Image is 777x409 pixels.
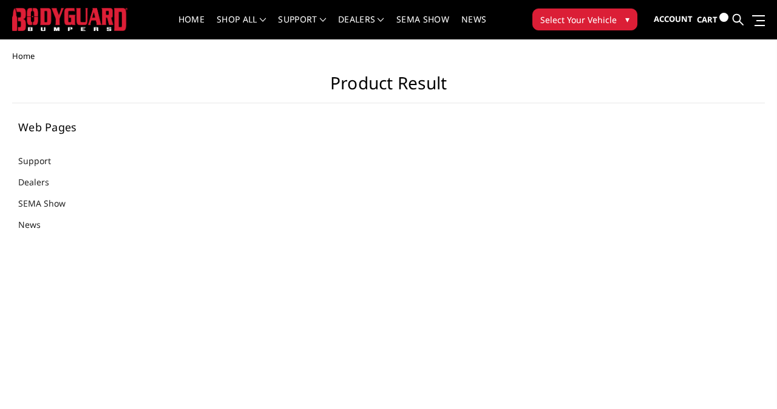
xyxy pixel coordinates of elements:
a: Cart [697,3,728,36]
img: BODYGUARD BUMPERS [12,8,127,30]
a: SEMA Show [18,197,81,210]
a: News [461,15,486,39]
a: News [18,218,56,231]
span: Cart [697,14,718,25]
a: Account [654,3,693,36]
a: Support [18,154,66,167]
a: Dealers [338,15,384,39]
a: Support [278,15,326,39]
span: Account [654,13,693,24]
a: SEMA Show [396,15,449,39]
a: Home [178,15,205,39]
span: Home [12,50,35,61]
h1: Product Result [12,73,765,103]
span: ▾ [625,13,629,26]
a: Dealers [18,176,64,188]
a: shop all [217,15,266,39]
span: Select Your Vehicle [540,13,617,26]
h5: Web Pages [18,122,149,132]
button: Select Your Vehicle [532,9,637,30]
